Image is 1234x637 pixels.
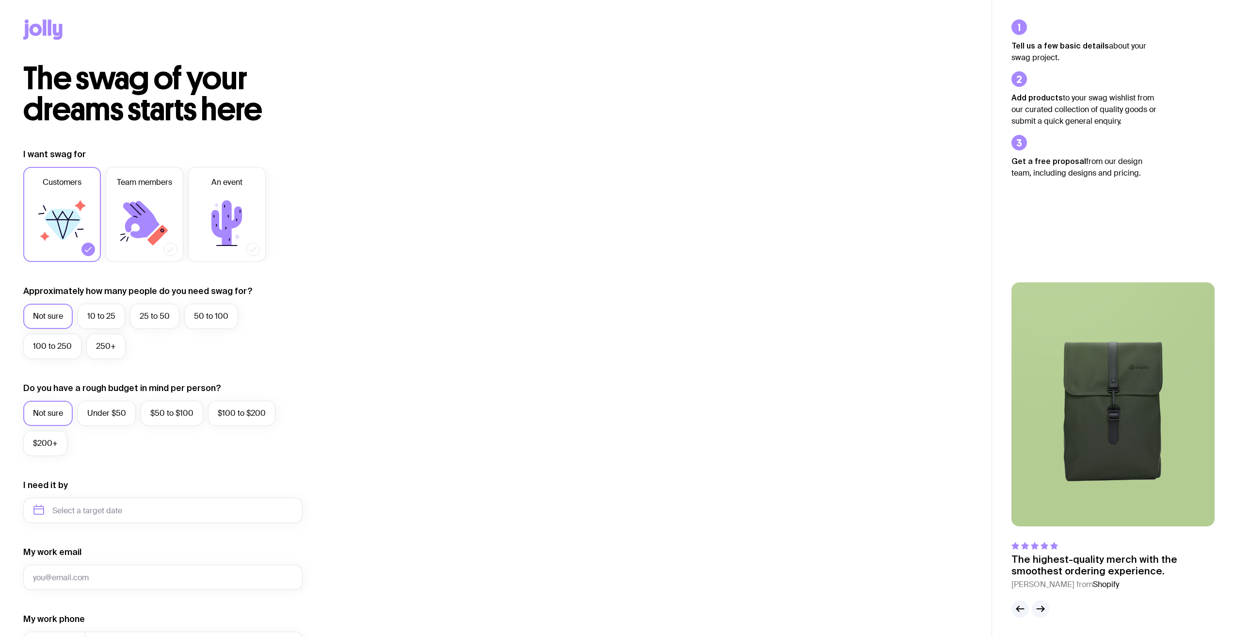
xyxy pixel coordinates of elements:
label: Under $50 [78,401,136,426]
label: 100 to 250 [23,334,81,359]
p: to your swag wishlist from our curated collection of quality goods or submit a quick general enqu... [1011,92,1157,127]
label: $100 to $200 [208,401,275,426]
strong: Get a free proposal [1011,157,1086,165]
label: 50 to 100 [184,304,238,329]
strong: Tell us a few basic details [1011,41,1109,50]
span: The swag of your dreams starts here [23,59,262,129]
label: $50 to $100 [141,401,203,426]
input: Select a target date [23,498,303,523]
label: Do you have a rough budget in mind per person? [23,382,221,394]
span: An event [211,177,242,188]
span: Customers [43,177,81,188]
label: I need it by [23,479,68,491]
p: from our design team, including designs and pricing. [1011,155,1157,179]
input: you@email.com [23,565,303,590]
label: $200+ [23,431,67,456]
label: 10 to 25 [78,304,125,329]
span: Team members [117,177,172,188]
strong: Add products [1011,93,1063,102]
label: Not sure [23,401,73,426]
cite: [PERSON_NAME] from [1011,579,1215,590]
label: My work phone [23,613,85,625]
p: The highest-quality merch with the smoothest ordering experience. [1011,554,1215,577]
label: 250+ [86,334,126,359]
p: about your swag project. [1011,40,1157,64]
label: Approximately how many people do you need swag for? [23,285,253,297]
span: Shopify [1093,579,1119,589]
label: My work email [23,546,81,558]
label: 25 to 50 [130,304,179,329]
label: Not sure [23,304,73,329]
label: I want swag for [23,148,86,160]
